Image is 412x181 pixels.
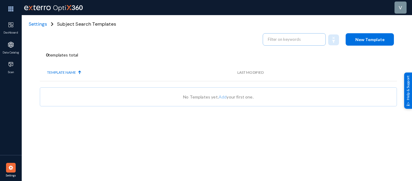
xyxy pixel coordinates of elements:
img: app launcher [2,2,20,15]
span: v [399,5,402,10]
span: Subject Search Templates [57,21,116,28]
div: Template Name [47,70,237,75]
img: Exterro OptiX360 [23,2,84,14]
img: icon-applications.svg [8,42,14,48]
span: Scan [1,70,21,75]
span: Settings [1,174,21,178]
a: Add [219,94,227,99]
div: v [399,4,402,11]
div: Template Name [47,70,76,75]
span: No Templates yet. your first one. [183,94,254,99]
img: icon-dashboard.svg [8,22,14,28]
span: Data Catalog [1,51,21,55]
img: help_support.svg [406,102,410,106]
span: Dashboard [1,31,21,35]
div: Help & Support [404,72,412,108]
img: icon-workspace.svg [8,61,14,67]
span: New Template [355,37,385,42]
span: Settings [29,21,47,27]
div: templates total [40,52,397,58]
img: icon-settings.svg [8,165,14,171]
th: Last Modified [237,64,363,81]
input: Filter on keywords [268,35,321,44]
b: 0 [46,52,48,57]
button: New Template [346,33,394,46]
